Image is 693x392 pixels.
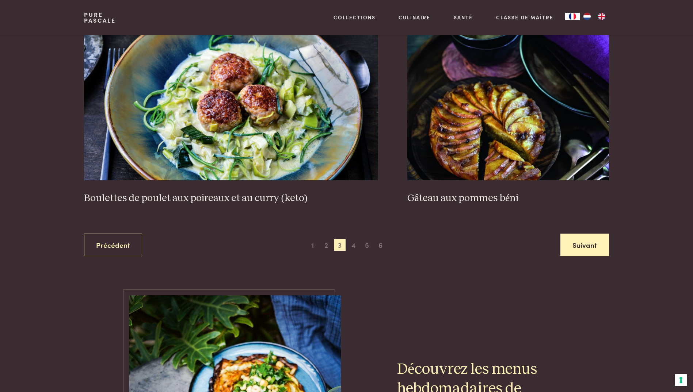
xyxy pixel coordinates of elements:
[84,12,116,23] a: PurePascale
[84,34,378,204] a: Boulettes de poulet aux poireaux et au curry (keto) Boulettes de poulet aux poireaux et au curry ...
[84,234,142,257] a: Précédent
[307,239,319,251] span: 1
[375,239,387,251] span: 6
[84,192,378,205] h3: Boulettes de poulet aux poireaux et au curry (keto)
[361,239,373,251] span: 5
[560,234,609,257] a: Suivant
[320,239,332,251] span: 2
[334,14,376,21] a: Collections
[565,13,580,20] a: FR
[565,13,580,20] div: Language
[565,13,609,20] aside: Language selected: Français
[407,34,609,204] a: Gâteau aux pommes béni Gâteau aux pommes béni
[347,239,359,251] span: 4
[580,13,609,20] ul: Language list
[594,13,609,20] a: EN
[407,34,609,180] img: Gâteau aux pommes béni
[334,239,346,251] span: 3
[454,14,473,21] a: Santé
[407,192,609,205] h3: Gâteau aux pommes béni
[399,14,430,21] a: Culinaire
[675,374,687,386] button: Vos préférences en matière de consentement pour les technologies de suivi
[580,13,594,20] a: NL
[496,14,553,21] a: Classe de maître
[84,34,378,180] img: Boulettes de poulet aux poireaux et au curry (keto)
